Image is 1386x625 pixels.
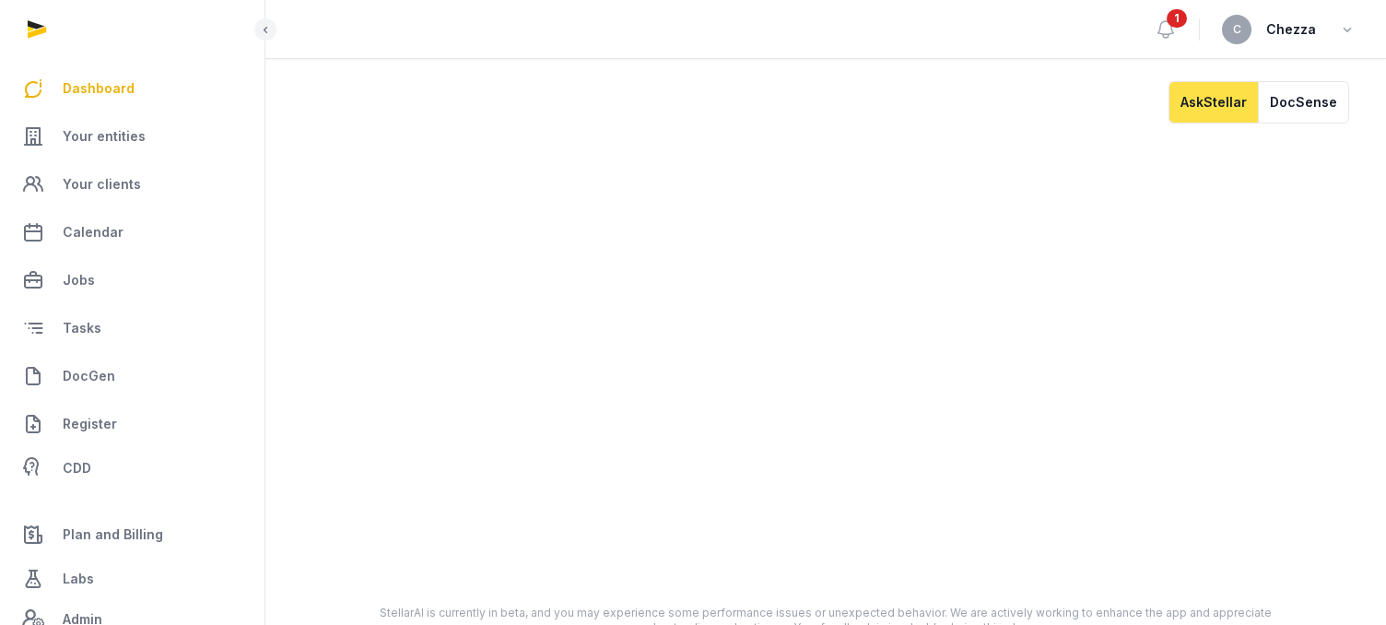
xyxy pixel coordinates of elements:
span: CDD [63,457,91,479]
a: CDD [15,450,250,487]
a: Tasks [15,306,250,350]
button: C [1222,15,1251,44]
span: Chezza [1266,18,1316,41]
span: Jobs [63,269,95,291]
a: Jobs [15,258,250,302]
span: 1 [1167,9,1187,28]
span: Labs [63,568,94,590]
a: Register [15,402,250,446]
span: Your entities [63,125,146,147]
span: Plan and Billing [63,524,163,546]
a: Dashboard [15,66,250,111]
span: Your clients [63,173,141,195]
span: Calendar [63,221,123,243]
span: Tasks [63,317,101,339]
span: Dashboard [63,77,135,100]
a: DocGen [15,354,250,398]
span: Register [63,413,117,435]
a: Your entities [15,114,250,159]
span: DocGen [63,365,115,387]
button: AskStellar [1169,81,1258,124]
a: Plan and Billing [15,513,250,557]
a: Your clients [15,162,250,206]
a: Labs [15,557,250,601]
a: Calendar [15,210,250,254]
button: DocSense [1258,81,1349,124]
span: C [1233,24,1241,35]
